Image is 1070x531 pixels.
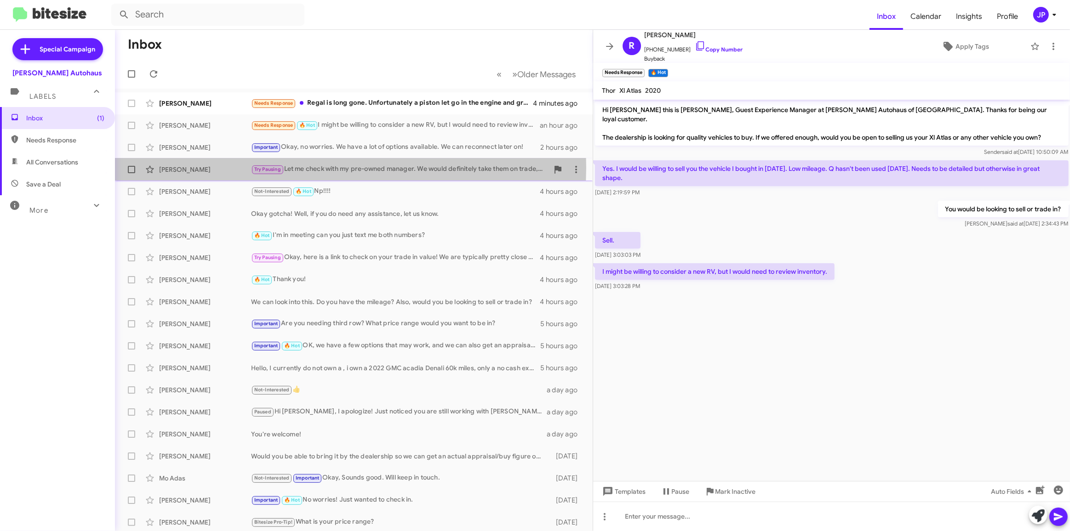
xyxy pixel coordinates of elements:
[254,144,278,150] span: Important
[40,45,96,54] span: Special Campaign
[620,86,642,95] span: Xl Atlas
[159,363,251,373] div: [PERSON_NAME]
[159,452,251,461] div: [PERSON_NAME]
[697,483,763,500] button: Mark Inactive
[540,143,585,152] div: 2 hours ago
[1025,7,1060,23] button: JP
[601,483,646,500] span: Templates
[595,251,641,258] span: [DATE] 3:03:03 PM
[540,209,585,218] div: 4 hours ago
[540,187,585,196] div: 4 hours ago
[540,121,585,130] div: an hour ago
[159,209,251,218] div: [PERSON_NAME]
[254,497,278,503] span: Important
[159,474,251,483] div: Mo Adas
[254,519,292,525] span: Bitesize Pro-Tip!
[97,113,104,123] span: (1)
[251,142,540,153] div: Okay, no worries. We have a lot of options available. We can reconnect later on!
[26,158,78,167] span: All Conversations
[128,37,162,52] h1: Inbox
[251,318,540,329] div: Are you needing third row? What price range would you want to be in?
[547,429,585,439] div: a day ago
[254,188,290,194] span: Not-Interested
[602,86,616,95] span: Thor
[159,231,251,240] div: [PERSON_NAME]
[547,474,585,483] div: [DATE]
[159,99,251,108] div: [PERSON_NAME]
[111,4,304,26] input: Search
[938,201,1068,217] p: You would be looking to sell or trade in?
[159,496,251,505] div: [PERSON_NAME]
[540,363,585,373] div: 5 hours ago
[251,363,540,373] div: Hello, I currently do not own a , i own a 2022 GMC acadia Denali 60k miles, only a no cash exchan...
[12,38,103,60] a: Special Campaign
[648,69,668,77] small: 🔥 Hot
[29,206,48,215] span: More
[251,429,547,439] div: You're welcome!
[497,68,502,80] span: «
[595,263,835,280] p: I might be willing to consider a new RV, but I would need to review inventory.
[251,517,547,527] div: What is your price range?
[254,343,278,349] span: Important
[1002,148,1018,155] span: said at
[1007,220,1024,227] span: said at
[547,518,585,527] div: [DATE]
[251,274,540,285] div: Thank you!
[547,385,585,395] div: a day ago
[254,321,278,327] span: Important
[251,495,547,505] div: No worries! Just wanted to check in.
[547,452,585,461] div: [DATE]
[991,483,1035,500] span: Auto Fields
[254,475,290,481] span: Not-Interested
[965,220,1068,227] span: [PERSON_NAME] [DATE] 2:34:43 PM
[949,3,990,30] a: Insights
[159,429,251,439] div: [PERSON_NAME]
[533,99,585,108] div: 4 minutes ago
[645,40,743,54] span: [PHONE_NUMBER]
[540,297,585,306] div: 4 hours ago
[595,232,641,249] p: Sell.
[870,3,903,30] a: Inbox
[251,230,540,241] div: I'm in meeting can you just text me both numbers?
[540,231,585,240] div: 4 hours ago
[254,122,293,128] span: Needs Response
[956,38,989,55] span: Apply Tags
[13,68,103,78] div: [PERSON_NAME] Autohaus
[507,65,582,84] button: Next
[159,253,251,262] div: [PERSON_NAME]
[595,102,1069,146] p: Hi [PERSON_NAME] this is [PERSON_NAME], Guest Experience Manager at [PERSON_NAME] Autohaus of [GE...
[284,343,300,349] span: 🔥 Hot
[646,86,661,95] span: 2020
[159,385,251,395] div: [PERSON_NAME]
[540,275,585,284] div: 4 hours ago
[990,3,1025,30] a: Profile
[26,180,61,189] span: Save a Deal
[903,3,949,30] a: Calendar
[296,475,320,481] span: Important
[984,148,1068,155] span: Sender [DATE] 10:50:09 AM
[251,98,533,108] div: Regal is long gone. Unfortunately a piston let go in the engine and grenaded it.
[540,319,585,328] div: 5 hours ago
[251,407,547,417] div: Hi [PERSON_NAME], I apologize! Just noticed you are still working with [PERSON_NAME] on your trad...
[26,136,104,145] span: Needs Response
[645,54,743,63] span: Buyback
[254,254,281,260] span: Try Pausing
[547,407,585,417] div: a day ago
[251,120,540,130] div: I might be willing to consider a new RV, but I would need to review inventory.
[251,473,547,483] div: Okay, Sounds good. Will keep in touch.
[695,46,743,53] a: Copy Number
[159,187,251,196] div: [PERSON_NAME]
[284,497,300,503] span: 🔥 Hot
[251,186,540,197] div: Np!!!!
[251,164,549,175] div: Let me check with my pre-owned manager. We would definitely take them on trade, but I will make s...
[159,297,251,306] div: [PERSON_NAME]
[593,483,653,500] button: Templates
[26,113,104,123] span: Inbox
[547,496,585,505] div: [DATE]
[29,92,56,101] span: Labels
[159,121,251,130] div: [PERSON_NAME]
[251,384,547,395] div: 👍
[595,189,640,196] span: [DATE] 2:19:59 PM
[159,275,251,284] div: [PERSON_NAME]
